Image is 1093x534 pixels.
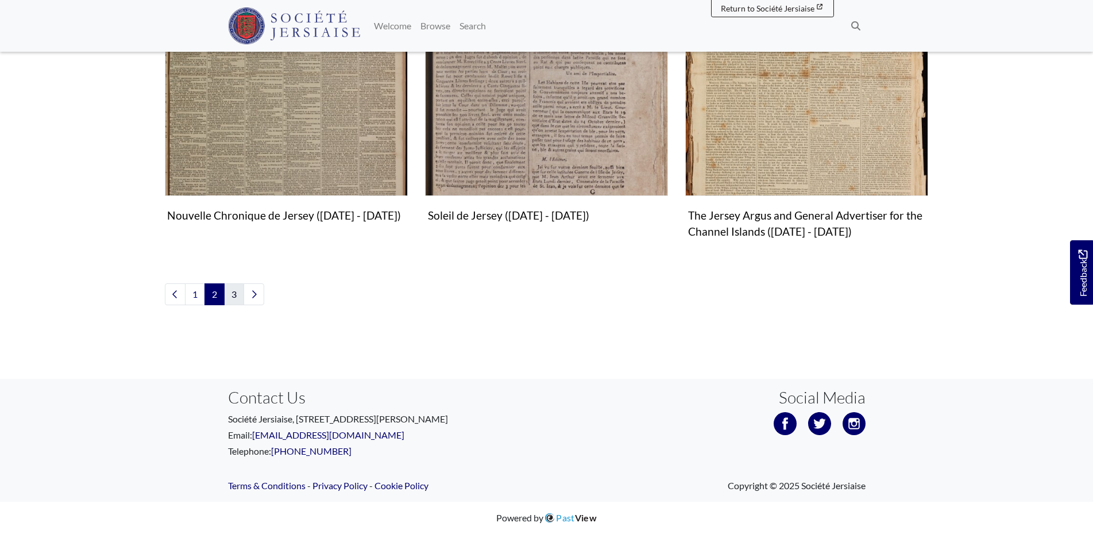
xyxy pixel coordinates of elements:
[228,428,538,442] p: Email:
[228,7,361,44] img: Société Jersiaise
[204,283,225,305] span: Goto page 2
[556,512,597,523] span: Past
[228,412,538,426] p: Société Jersiaise, [STREET_ADDRESS][PERSON_NAME]
[244,283,264,305] a: Next page
[455,14,491,37] a: Search
[185,283,205,305] a: Goto page 1
[575,512,597,523] span: View
[271,445,352,456] a: [PHONE_NUMBER]
[543,512,597,523] a: PastView
[496,511,597,525] div: Powered by
[721,3,814,13] span: Return to Société Jersiaise
[369,14,416,37] a: Welcome
[1076,250,1090,297] span: Feedback
[228,5,361,47] a: Société Jersiaise logo
[228,388,538,408] h3: Contact Us
[1070,240,1093,305] a: Would you like to provide feedback?
[224,283,244,305] a: Goto page 3
[312,480,368,491] a: Privacy Policy
[165,283,929,305] nav: pagination
[228,444,538,458] p: Telephone:
[416,14,455,37] a: Browse
[374,480,428,491] a: Cookie Policy
[252,429,404,440] a: [EMAIL_ADDRESS][DOMAIN_NAME]
[228,480,306,491] a: Terms & Conditions
[779,388,866,408] h3: Social Media
[728,479,866,493] span: Copyright © 2025 Société Jersiaise
[165,283,186,305] a: Previous page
